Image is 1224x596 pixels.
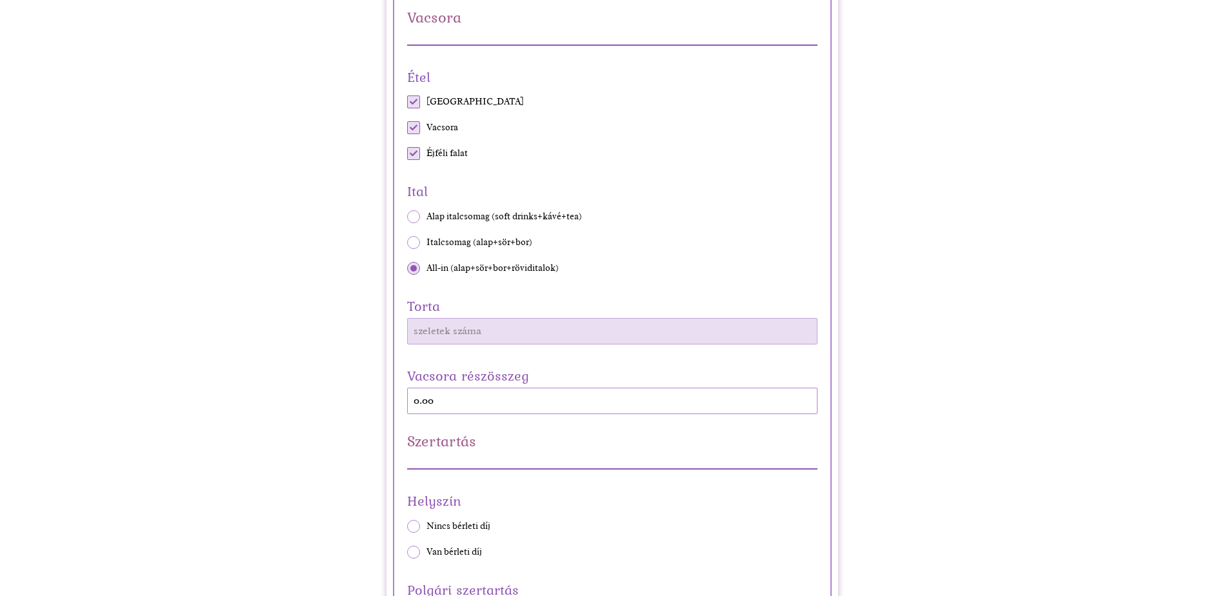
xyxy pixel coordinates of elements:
[407,179,818,203] span: Ital
[407,489,818,513] span: Helyszín
[407,10,818,25] h2: Vacsora
[426,546,482,559] span: Van bérleti díj
[407,520,818,533] label: Nincs bérleti díj
[407,210,818,223] label: Alap italcsomag (soft drinks+kávé+tea)
[426,236,532,249] span: Italcsomag (alap+sör+bor)
[407,236,818,249] label: Italcsomag (alap+sör+bor)
[407,147,818,160] label: Éjféli falat
[407,65,818,89] span: Étel
[407,364,818,388] label: Vacsora részösszeg
[407,294,818,318] label: Torta
[407,546,818,559] label: Van bérleti díj
[407,262,818,275] label: All-in (alap+sör+bor+röviditalok)
[426,210,582,223] span: Alap italcsomag (soft drinks+kávé+tea)
[426,520,490,533] span: Nincs bérleti díj
[407,121,818,134] label: Vacsora
[426,121,458,134] span: Vacsora
[407,433,818,449] h2: Szertartás
[407,95,818,108] label: Vendégváró
[426,147,468,160] span: Éjféli falat
[426,95,524,108] span: [GEOGRAPHIC_DATA]
[426,262,559,275] span: All-in (alap+sör+bor+röviditalok)
[407,318,818,344] input: szeletek száma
